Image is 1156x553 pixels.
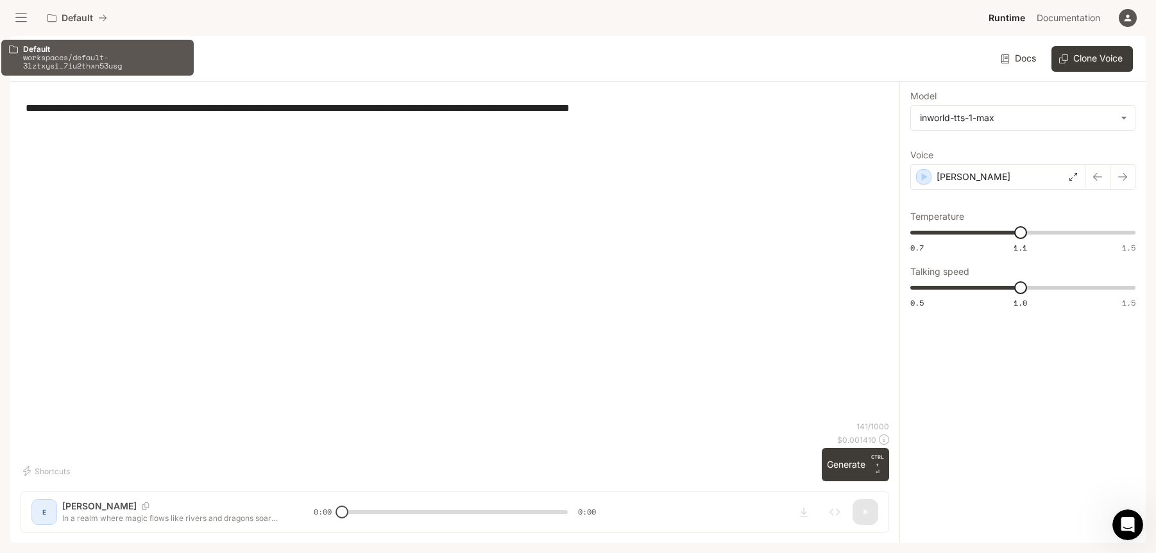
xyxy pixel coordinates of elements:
[910,212,964,221] p: Temperature
[910,242,924,253] span: 0.7
[1051,46,1133,72] button: Clone Voice
[822,448,889,481] button: GenerateCTRL +⏎
[1014,297,1027,308] span: 1.0
[1112,509,1143,540] iframe: Intercom live chat
[937,170,1010,183] p: [PERSON_NAME]
[871,453,884,476] p: ⏎
[62,13,93,24] p: Default
[1037,10,1100,26] span: Documentation
[10,6,33,29] button: open drawer
[856,421,889,432] p: 141 / 1000
[1032,5,1110,31] a: Documentation
[23,45,186,53] p: Default
[910,92,937,101] p: Model
[1014,242,1027,253] span: 1.1
[871,453,884,468] p: CTRL +
[1122,242,1135,253] span: 1.5
[23,53,186,70] p: workspaces/default-3lztxysi_7iu2thxn53usg
[911,106,1135,130] div: inworld-tts-1-max
[989,10,1025,26] span: Runtime
[21,461,75,481] button: Shortcuts
[910,151,933,160] p: Voice
[42,5,113,31] button: All workspaces
[920,111,1114,124] div: inworld-tts-1-max
[910,297,924,308] span: 0.5
[837,434,876,445] p: $ 0.001410
[983,5,1030,31] a: Runtime
[910,267,969,276] p: Talking speed
[1122,297,1135,308] span: 1.5
[998,46,1041,72] a: Docs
